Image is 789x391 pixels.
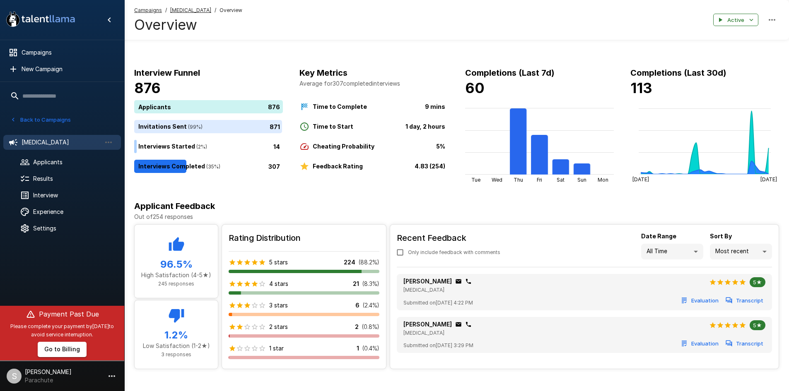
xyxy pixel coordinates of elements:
[436,143,445,150] b: 5%
[724,294,765,307] button: Transcript
[492,177,502,183] tspan: Wed
[313,103,367,110] b: Time to Complete
[141,329,211,342] h5: 1.2 %
[134,213,779,221] p: Out of 254 responses
[403,330,444,336] span: [MEDICAL_DATA]
[229,231,379,245] h6: Rating Distribution
[455,321,462,328] div: Click to copy
[632,176,649,182] tspan: [DATE]
[513,177,523,183] tspan: Thu
[598,177,608,183] tspan: Mon
[425,103,445,110] b: 9 mins
[465,79,485,96] b: 60
[268,162,280,171] p: 307
[465,278,472,285] div: Click to copy
[313,123,353,130] b: Time to Start
[403,287,444,293] span: [MEDICAL_DATA]
[134,68,200,78] b: Interview Funnel
[269,280,288,288] p: 4 stars
[630,68,726,78] b: Completions (Last 30d)
[362,344,379,353] p: ( 0.4 %)
[355,301,360,309] p: 6
[557,177,565,183] tspan: Sat
[750,322,765,329] span: 5★
[465,321,472,328] div: Click to copy
[141,342,211,350] p: Low Satisfaction (1-2★)
[344,258,355,266] p: 224
[313,163,363,170] b: Feedback Rating
[724,337,765,350] button: Transcript
[141,271,211,279] p: High Satisfaction (4-5★)
[710,244,772,259] div: Most recent
[630,79,652,96] b: 113
[161,351,191,357] span: 3 responses
[362,280,379,288] p: ( 8.3 %)
[577,177,586,183] tspan: Sun
[141,258,211,271] h5: 96.5 %
[641,244,703,259] div: All Time
[268,103,280,111] p: 876
[536,177,542,183] tspan: Fri
[269,344,284,353] p: 1 star
[760,176,777,182] tspan: [DATE]
[710,233,732,240] b: Sort By
[134,16,242,34] h4: Overview
[415,163,445,170] b: 4.83 (254)
[299,68,347,78] b: Key Metrics
[158,281,194,287] span: 245 responses
[359,258,379,266] p: ( 88.2 %)
[679,294,721,307] button: Evaluation
[641,233,676,240] b: Date Range
[465,68,555,78] b: Completions (Last 7d)
[134,79,161,96] b: 876
[269,258,288,266] p: 5 stars
[270,122,280,131] p: 871
[405,123,445,130] b: 1 day, 2 hours
[299,79,448,88] p: Average for 307 completed interviews
[357,344,359,353] p: 1
[471,177,480,183] tspan: Tue
[403,341,473,350] span: Submitted on [DATE] 3:29 PM
[362,323,379,331] p: ( 0.8 %)
[713,14,758,26] button: Active
[679,337,721,350] button: Evaluation
[455,278,462,285] div: Click to copy
[403,320,452,329] p: [PERSON_NAME]
[353,280,359,288] p: 21
[403,277,452,285] p: [PERSON_NAME]
[134,201,215,211] b: Applicant Feedback
[273,142,280,151] p: 14
[363,301,379,309] p: ( 2.4 %)
[313,143,374,150] b: Cheating Probability
[269,301,288,309] p: 3 stars
[355,323,359,331] p: 2
[397,231,507,245] h6: Recent Feedback
[403,299,473,307] span: Submitted on [DATE] 4:22 PM
[408,248,500,257] span: Only include feedback with comments
[750,279,765,285] span: 5★
[269,323,288,331] p: 2 stars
